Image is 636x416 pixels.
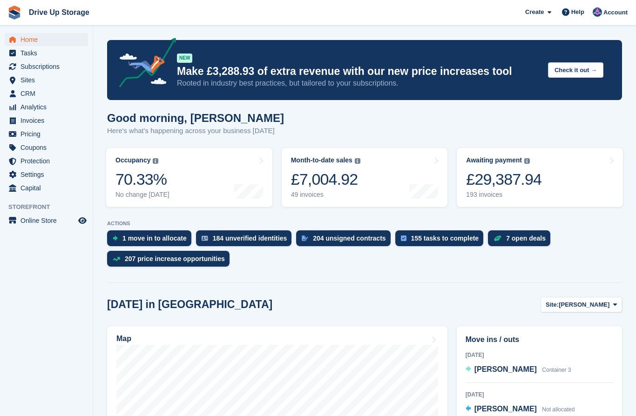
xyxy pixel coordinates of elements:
[5,60,88,73] a: menu
[603,8,628,17] span: Account
[20,87,76,100] span: CRM
[546,300,559,309] span: Site:
[213,235,287,242] div: 184 unverified identities
[8,202,93,212] span: Storefront
[291,156,352,164] div: Month-to-date sales
[593,7,602,17] img: Andy
[5,47,88,60] a: menu
[177,54,192,63] div: NEW
[20,214,76,227] span: Online Store
[488,230,555,251] a: 7 open deals
[548,62,603,78] button: Check it out →
[5,74,88,87] a: menu
[466,191,541,199] div: 193 invoices
[466,156,522,164] div: Awaiting payment
[474,405,537,413] span: [PERSON_NAME]
[5,214,88,227] a: menu
[542,406,575,413] span: Not allocated
[122,235,187,242] div: 1 move in to allocate
[20,60,76,73] span: Subscriptions
[115,156,150,164] div: Occupancy
[5,101,88,114] a: menu
[494,235,501,242] img: deal-1b604bf984904fb50ccaf53a9ad4b4a5d6e5aea283cecdc64d6e3604feb123c2.svg
[466,351,613,359] div: [DATE]
[113,235,118,241] img: move_ins_to_allocate_icon-fdf77a2bb77ea45bf5b3d319d69a93e2d87916cf1d5bf7949dd705db3b84f3ca.svg
[541,297,622,312] button: Site: [PERSON_NAME]
[107,112,284,124] h1: Good morning, [PERSON_NAME]
[457,148,623,207] a: Awaiting payment £29,387.94 193 invoices
[5,127,88,141] a: menu
[20,74,76,87] span: Sites
[116,335,131,343] h2: Map
[466,403,575,416] a: [PERSON_NAME] Not allocated
[466,170,541,189] div: £29,387.94
[5,141,88,154] a: menu
[111,38,176,91] img: price-adjustments-announcement-icon-8257ccfd72463d97f412b2fc003d46551f7dbcb40ab6d574587a9cd5c0d94...
[20,114,76,127] span: Invoices
[107,298,272,311] h2: [DATE] in [GEOGRAPHIC_DATA]
[411,235,479,242] div: 155 tasks to complete
[466,390,613,399] div: [DATE]
[77,215,88,226] a: Preview store
[5,33,88,46] a: menu
[20,101,76,114] span: Analytics
[196,230,297,251] a: 184 unverified identities
[466,364,571,376] a: [PERSON_NAME] Container 3
[20,181,76,195] span: Capital
[5,154,88,168] a: menu
[474,365,537,373] span: [PERSON_NAME]
[115,170,169,189] div: 70.33%
[525,7,544,17] span: Create
[395,230,488,251] a: 155 tasks to complete
[202,235,208,241] img: verify_identity-adf6edd0f0f0b5bbfe63781bf79b02c33cf7c696d77639b501bdc392416b5a36.svg
[5,114,88,127] a: menu
[291,170,360,189] div: £7,004.92
[559,300,609,309] span: [PERSON_NAME]
[542,367,571,373] span: Container 3
[20,33,76,46] span: Home
[20,127,76,141] span: Pricing
[355,158,360,164] img: icon-info-grey-7440780725fd019a000dd9b08b2336e03edf1995a4989e88bcd33f0948082b44.svg
[313,235,386,242] div: 204 unsigned contracts
[177,78,541,88] p: Rooted in industry best practices, but tailored to your subscriptions.
[282,148,448,207] a: Month-to-date sales £7,004.92 49 invoices
[107,126,284,136] p: Here's what's happening across your business [DATE]
[20,47,76,60] span: Tasks
[401,235,406,241] img: task-75834270c22a3079a89374b754ae025e5fb1db73e45f91037f5363f120a921f8.svg
[177,65,541,78] p: Make £3,288.93 of extra revenue with our new price increases tool
[20,141,76,154] span: Coupons
[113,257,120,261] img: price_increase_opportunities-93ffe204e8149a01c8c9dc8f82e8f89637d9d84a8eef4429ea346261dce0b2c0.svg
[20,168,76,181] span: Settings
[153,158,158,164] img: icon-info-grey-7440780725fd019a000dd9b08b2336e03edf1995a4989e88bcd33f0948082b44.svg
[296,230,395,251] a: 204 unsigned contracts
[20,154,76,168] span: Protection
[571,7,584,17] span: Help
[125,255,225,262] div: 207 price increase opportunities
[524,158,530,164] img: icon-info-grey-7440780725fd019a000dd9b08b2336e03edf1995a4989e88bcd33f0948082b44.svg
[7,6,21,20] img: stora-icon-8386f47178a22dfd0bd8f6a31ec36ba5ce8667c1dd55bd0f319d3a0aa187defe.svg
[291,191,360,199] div: 49 invoices
[5,168,88,181] a: menu
[107,230,196,251] a: 1 move in to allocate
[5,181,88,195] a: menu
[302,235,308,241] img: contract_signature_icon-13c848040528278c33f63329250d36e43548de30e8caae1d1a13099fd9432cc5.svg
[107,221,622,227] p: ACTIONS
[115,191,169,199] div: No change [DATE]
[107,251,234,271] a: 207 price increase opportunities
[106,148,272,207] a: Occupancy 70.33% No change [DATE]
[506,235,546,242] div: 7 open deals
[25,5,93,20] a: Drive Up Storage
[5,87,88,100] a: menu
[466,334,613,345] h2: Move ins / outs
